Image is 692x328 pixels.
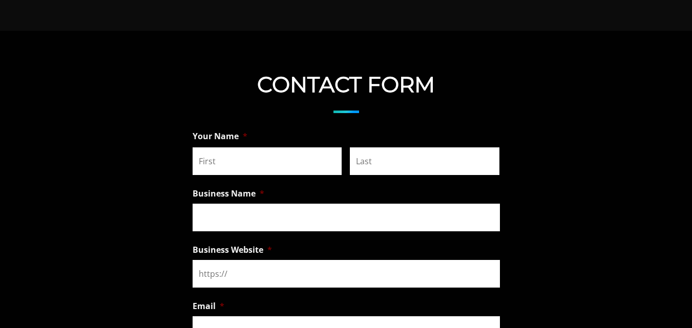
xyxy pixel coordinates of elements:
[193,245,272,255] label: Business Website
[193,131,247,142] label: Your Name
[350,147,499,175] input: Last
[193,301,224,312] label: Email
[193,260,500,288] input: https://
[193,188,264,199] label: Business Name
[641,279,692,328] iframe: Chat Widget
[193,147,342,175] input: First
